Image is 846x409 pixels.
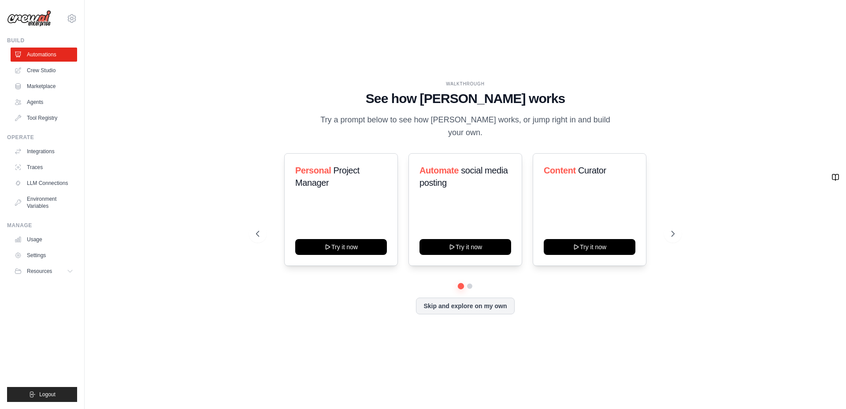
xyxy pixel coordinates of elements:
a: Usage [11,232,77,247]
span: Curator [578,166,606,175]
div: Manage [7,222,77,229]
a: Environment Variables [11,192,77,213]
button: Try it now [544,239,635,255]
p: Try a prompt below to see how [PERSON_NAME] works, or jump right in and build your own. [317,114,613,140]
span: Personal [295,166,331,175]
button: Try it now [295,239,387,255]
button: Skip and explore on my own [416,298,514,314]
span: Project Manager [295,166,360,188]
span: Content [544,166,576,175]
a: Crew Studio [11,63,77,77]
a: Marketplace [11,79,77,93]
a: Agents [11,95,77,109]
a: Settings [11,248,77,262]
a: Integrations [11,144,77,158]
button: Logout [7,387,77,402]
span: Resources [27,268,52,275]
a: Traces [11,160,77,174]
a: LLM Connections [11,176,77,190]
a: Tool Registry [11,111,77,125]
h1: See how [PERSON_NAME] works [256,91,675,107]
span: social media posting [419,166,508,188]
a: Automations [11,48,77,62]
iframe: Chat Widget [802,367,846,409]
img: Logo [7,10,51,27]
div: WALKTHROUGH [256,81,675,87]
button: Resources [11,264,77,278]
span: Logout [39,391,56,398]
div: Build [7,37,77,44]
button: Try it now [419,239,511,255]
span: Automate [419,166,459,175]
div: Operate [7,134,77,141]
